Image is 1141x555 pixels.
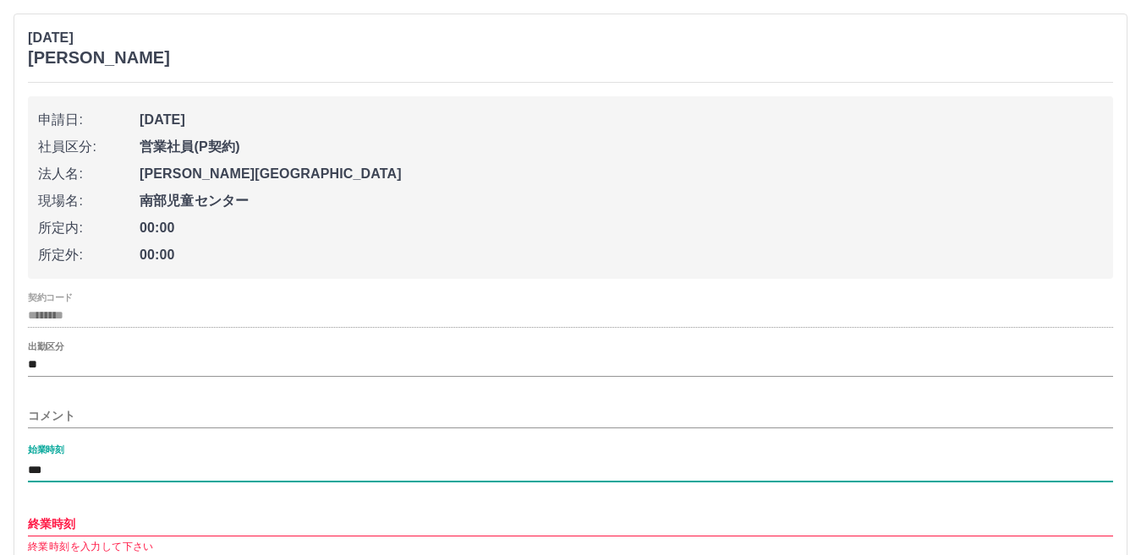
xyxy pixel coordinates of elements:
span: 00:00 [140,245,1103,265]
label: 始業時刻 [28,443,63,456]
span: 所定内: [38,218,140,238]
span: [PERSON_NAME][GEOGRAPHIC_DATA] [140,164,1103,184]
label: 契約コード [28,291,73,303]
span: 申請日: [38,110,140,130]
span: 現場名: [38,191,140,211]
span: 営業社員(P契約) [140,137,1103,157]
h3: [PERSON_NAME] [28,48,170,68]
span: 南部児童センター [140,191,1103,211]
span: 00:00 [140,218,1103,238]
label: 出勤区分 [28,340,63,352]
span: 所定外: [38,245,140,265]
p: [DATE] [28,28,170,48]
span: 社員区分: [38,137,140,157]
span: 法人名: [38,164,140,184]
span: [DATE] [140,110,1103,130]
